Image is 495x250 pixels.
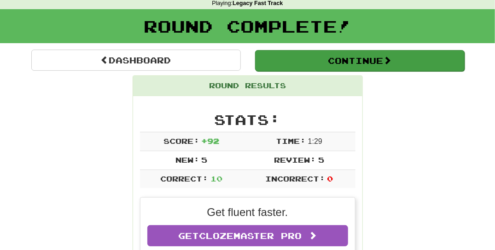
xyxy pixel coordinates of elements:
span: 1 : 29 [308,137,322,145]
span: 0 [327,174,333,183]
span: + 92 [201,136,219,145]
span: Incorrect: [265,174,325,183]
span: 5 [318,155,324,164]
div: Round Results [133,76,362,96]
a: Dashboard [31,50,241,71]
span: Review: [274,155,316,164]
span: Time: [276,136,306,145]
span: Score: [163,136,199,145]
span: Correct: [160,174,208,183]
span: New: [175,155,199,164]
p: Get fluent faster. [147,205,348,220]
a: GetClozemaster Pro [147,225,348,246]
span: 10 [210,174,222,183]
span: Clozemaster Pro [199,231,302,241]
button: Continue [255,50,465,71]
h1: Round Complete! [3,17,492,35]
span: 5 [201,155,207,164]
h2: Stats: [140,112,355,127]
